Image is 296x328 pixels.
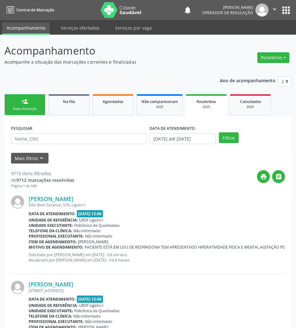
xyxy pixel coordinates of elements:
span: Agendados [103,99,123,104]
span: Não informado [85,233,112,239]
label: DATA DE ATENDIMENTO [150,124,195,133]
div: de [11,177,74,183]
div: 2025 [235,105,266,109]
a: [PERSON_NAME] [29,281,73,288]
button: apps [281,5,292,16]
button: notifications [183,6,192,14]
div: 2025 [190,105,222,109]
span: [PERSON_NAME] [78,239,108,245]
div: 2025 [141,105,178,109]
i:  [271,6,278,13]
a: Acompanhamento [2,22,50,35]
input: Selecione um intervalo [150,133,216,144]
p: Solicitado por [PERSON_NAME] em [DATE] - há um ano Atualizado por [PERSON_NAME] em [DATE] - há 8 ... [29,252,285,263]
i: keyboard_arrow_down [38,155,45,162]
img: img [255,3,269,17]
p: Ano de acompanhamento [220,76,276,84]
button:  [272,170,285,183]
span: Não informado [85,319,112,324]
img: img [11,281,24,294]
b: Data de atendimento: [29,296,76,302]
button: Filtrar [219,132,239,143]
b: Unidade de referência: [29,303,78,308]
i: print [260,173,267,180]
div: Página 1 de 648 [11,183,74,189]
span: Policlinica de Queimadas [74,308,120,314]
b: Data de atendimento: [29,211,76,216]
strong: 9712 marcações resolvidas [16,177,74,183]
span: UBSF Ligeiro I [79,303,103,308]
b: Telefone da clínica: [29,314,72,319]
span: Resolvidos [196,99,216,104]
span: Operador de regulação [202,10,253,15]
div: [PERSON_NAME] [202,5,253,10]
a: Serviços por vaga [111,22,156,33]
div: Nova marcação [9,106,41,111]
button: Relatórios [257,52,289,63]
b: Unidade de referência: [29,217,78,223]
img: img [11,195,24,209]
b: Motivo de agendamento: [29,245,83,250]
span: Cancelados [240,99,261,104]
b: Profissional executante: [29,233,84,239]
span: [DATE] 12:00 [77,296,103,303]
b: Unidade executante: [29,223,73,228]
a: [PERSON_NAME] [29,195,73,202]
span: Policlinica de Queimadas [74,223,120,228]
span: Na fila [63,99,75,104]
span: [DATE] 12:00 [77,210,103,217]
button: Mais filtroskeyboard_arrow_down [11,153,48,164]
b: Telefone da clínica: [29,228,72,233]
i:  [275,173,282,180]
span: Não compareceram [141,99,178,104]
input: Nome, CNS [11,133,146,144]
b: Unidade executante: [29,308,73,314]
span: Não informado [73,228,100,233]
p: Acompanhe a situação das marcações correntes e finalizadas [4,59,205,65]
div: [STREET_ADDRESS] [29,288,285,293]
div: person_add [21,98,28,105]
div: Sitio Bom Sucesso, S/N, Ligeiro I [29,202,285,208]
span: Central de Marcação [16,7,54,13]
label: PESQUISAR [11,124,32,133]
div: 9710 itens filtrados [11,170,74,177]
button:  [269,3,281,17]
button: print [257,170,270,183]
span: Não informado [73,314,100,319]
b: Item de agendamento: [29,239,77,245]
b: Profissional executante: [29,319,84,324]
span: UBSF Ligeiro I [79,217,103,223]
a: Serviços ofertados [56,22,104,33]
p: Acompanhamento [4,43,205,59]
a: Central de Marcação [4,5,54,15]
